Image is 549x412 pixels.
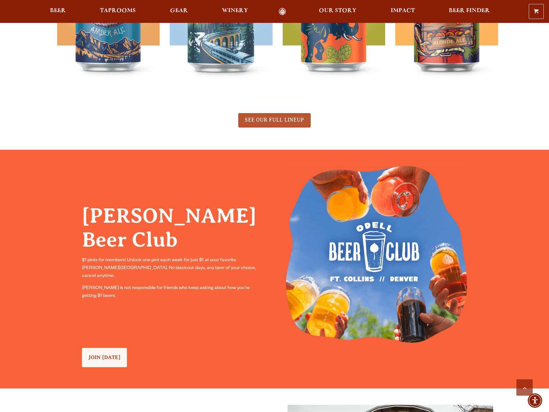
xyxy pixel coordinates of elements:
[170,8,188,13] span: Gear
[245,117,304,123] span: SEE OUR FULL LINEUP
[82,343,127,368] div: See Our Full LineUp
[96,8,140,15] a: Taprooms
[100,8,136,13] span: Taprooms
[445,8,494,15] a: Beer Finder
[286,166,467,343] img: Odell Beer Club Ft Collins Denver
[238,113,310,128] a: SEE OUR FULL LINEUP
[46,8,70,15] a: Beer
[516,379,533,396] a: Scroll to top
[82,257,263,280] p: $1 pints for members! Unlock one pint each week for just $1 at your favorite [PERSON_NAME][GEOGRA...
[449,8,490,13] span: Beer Finder
[222,8,248,13] span: Winery
[319,8,356,13] span: Our Story
[391,8,415,13] span: Impact
[82,284,263,300] p: [PERSON_NAME] is not responsible for friends who keep asking about how you’re getting $1 beers.
[82,204,263,251] h2: [PERSON_NAME] Beer Club
[82,348,127,367] a: JOIN [DATE]
[315,8,361,15] a: Our Story
[166,8,192,15] a: Gear
[528,393,542,408] div: Accessibility Menu
[386,8,419,15] a: Impact
[50,8,66,13] span: Beer
[270,8,294,15] a: Odell Home
[218,8,252,15] a: Winery
[88,354,120,360] span: JOIN [DATE]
